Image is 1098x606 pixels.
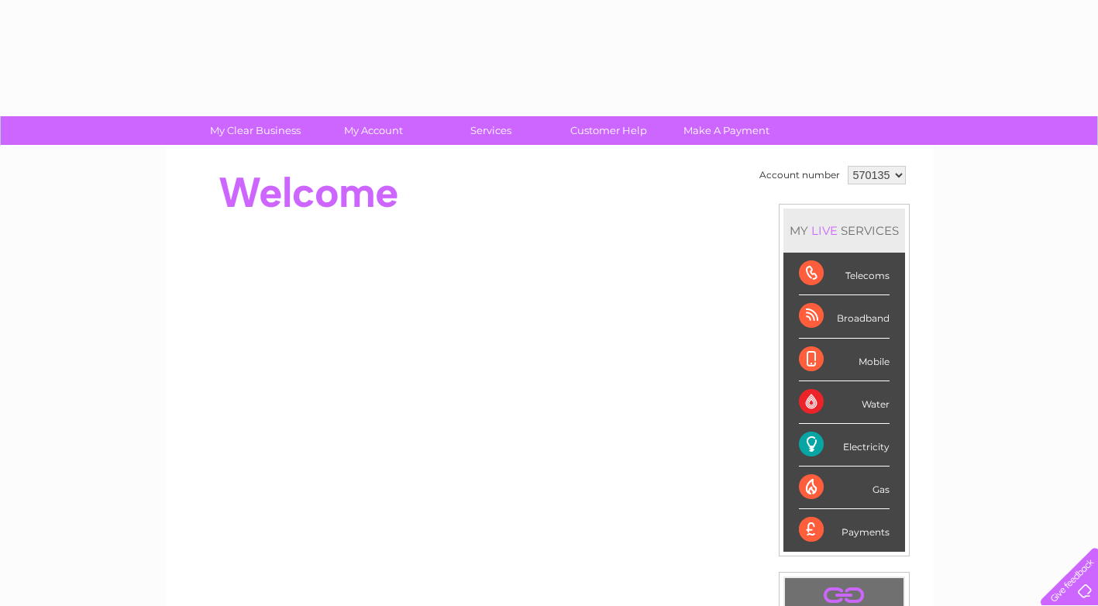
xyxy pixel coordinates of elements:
[799,424,890,467] div: Electricity
[799,381,890,424] div: Water
[427,116,555,145] a: Services
[799,295,890,338] div: Broadband
[663,116,790,145] a: Make A Payment
[756,162,844,188] td: Account number
[799,253,890,295] div: Telecoms
[783,208,905,253] div: MY SERVICES
[191,116,319,145] a: My Clear Business
[799,339,890,381] div: Mobile
[309,116,437,145] a: My Account
[545,116,673,145] a: Customer Help
[799,509,890,551] div: Payments
[799,467,890,509] div: Gas
[808,223,841,238] div: LIVE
